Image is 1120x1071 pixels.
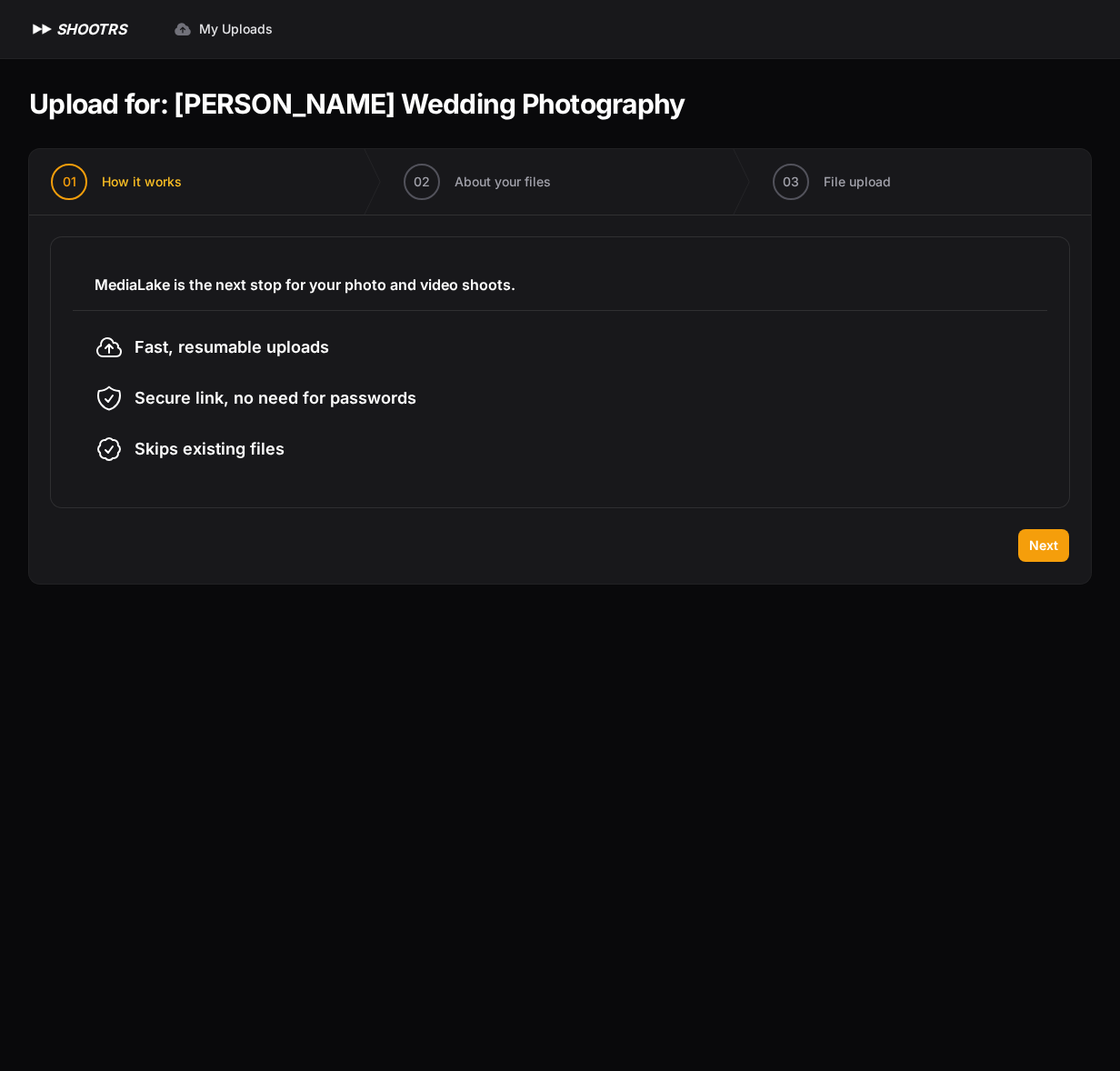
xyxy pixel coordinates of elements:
[751,149,913,215] button: 03 File upload
[29,149,204,215] button: 01 How it works
[163,13,284,45] a: My Uploads
[95,274,1025,295] h3: MediaLake is the next stop for your photo and video shoots.
[56,18,126,40] h1: SHOOTRS
[135,385,416,411] span: Secure link, no need for passwords
[29,18,56,40] img: SHOOTRS
[102,173,182,191] span: How it works
[199,20,273,38] span: My Uploads
[382,149,573,215] button: 02 About your files
[29,18,126,40] a: SHOOTRS SHOOTRS
[414,173,430,191] span: 02
[1018,529,1069,562] button: Next
[63,173,76,191] span: 01
[135,436,285,462] span: Skips existing files
[135,335,329,360] span: Fast, resumable uploads
[824,173,891,191] span: File upload
[1029,536,1058,555] span: Next
[783,173,799,191] span: 03
[29,87,685,120] h1: Upload for: [PERSON_NAME] Wedding Photography
[455,173,551,191] span: About your files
